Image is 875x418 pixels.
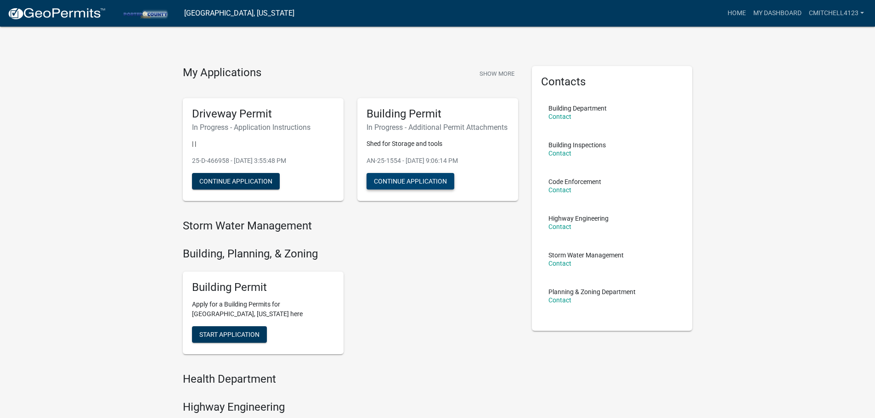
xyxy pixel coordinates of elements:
h5: Building Permit [192,281,334,294]
p: AN-25-1554 - [DATE] 9:06:14 PM [367,156,509,166]
a: Contact [548,150,571,157]
p: Apply for a Building Permits for [GEOGRAPHIC_DATA], [US_STATE] here [192,300,334,319]
button: Start Application [192,326,267,343]
p: Code Enforcement [548,178,601,185]
p: Highway Engineering [548,215,609,222]
a: Contact [548,296,571,304]
span: Start Application [199,330,260,338]
button: Show More [476,66,518,81]
p: Building Department [548,105,607,111]
a: cmitchell4123 [805,5,868,22]
h5: Building Permit [367,107,509,121]
a: Contact [548,186,571,194]
a: My Dashboard [750,5,805,22]
h4: Storm Water Management [183,219,518,233]
a: Contact [548,113,571,120]
a: Home [724,5,750,22]
p: Building Inspections [548,142,606,148]
p: | | [192,139,334,149]
h6: In Progress - Additional Permit Attachments [367,123,509,132]
h4: My Applications [183,66,261,80]
img: Porter County, Indiana [113,7,177,19]
a: Contact [548,260,571,267]
h4: Highway Engineering [183,401,518,414]
h5: Contacts [541,75,683,89]
h4: Health Department [183,373,518,386]
p: Storm Water Management [548,252,624,258]
a: [GEOGRAPHIC_DATA], [US_STATE] [184,6,294,21]
p: 25-D-466958 - [DATE] 3:55:48 PM [192,156,334,166]
h5: Driveway Permit [192,107,334,121]
h6: In Progress - Application Instructions [192,123,334,132]
a: Contact [548,223,571,230]
button: Continue Application [192,173,280,189]
p: Planning & Zoning Department [548,289,636,295]
button: Continue Application [367,173,454,189]
h4: Building, Planning, & Zoning [183,247,518,261]
p: Shed for Storage and tools [367,139,509,149]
